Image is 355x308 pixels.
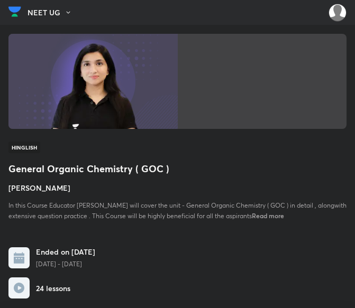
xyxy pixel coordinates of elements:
[36,283,70,294] h6: 24 lessons
[8,182,347,193] h4: [PERSON_NAME]
[8,201,347,220] span: In this Course Educator [PERSON_NAME] will cover the unit - General Organic Chemistry ( GOC ) in ...
[36,259,95,269] p: [DATE] - [DATE]
[252,211,284,220] span: Read more
[8,162,347,176] h1: General Organic Chemistry ( GOC )
[8,142,40,153] span: Hinglish
[28,5,78,21] button: NEET UG
[329,4,347,22] img: Amisha Rani
[8,34,178,129] img: Thumbnail
[8,4,21,20] img: Company Logo
[36,246,95,257] h6: Ended on [DATE]
[8,4,21,22] a: Company Logo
